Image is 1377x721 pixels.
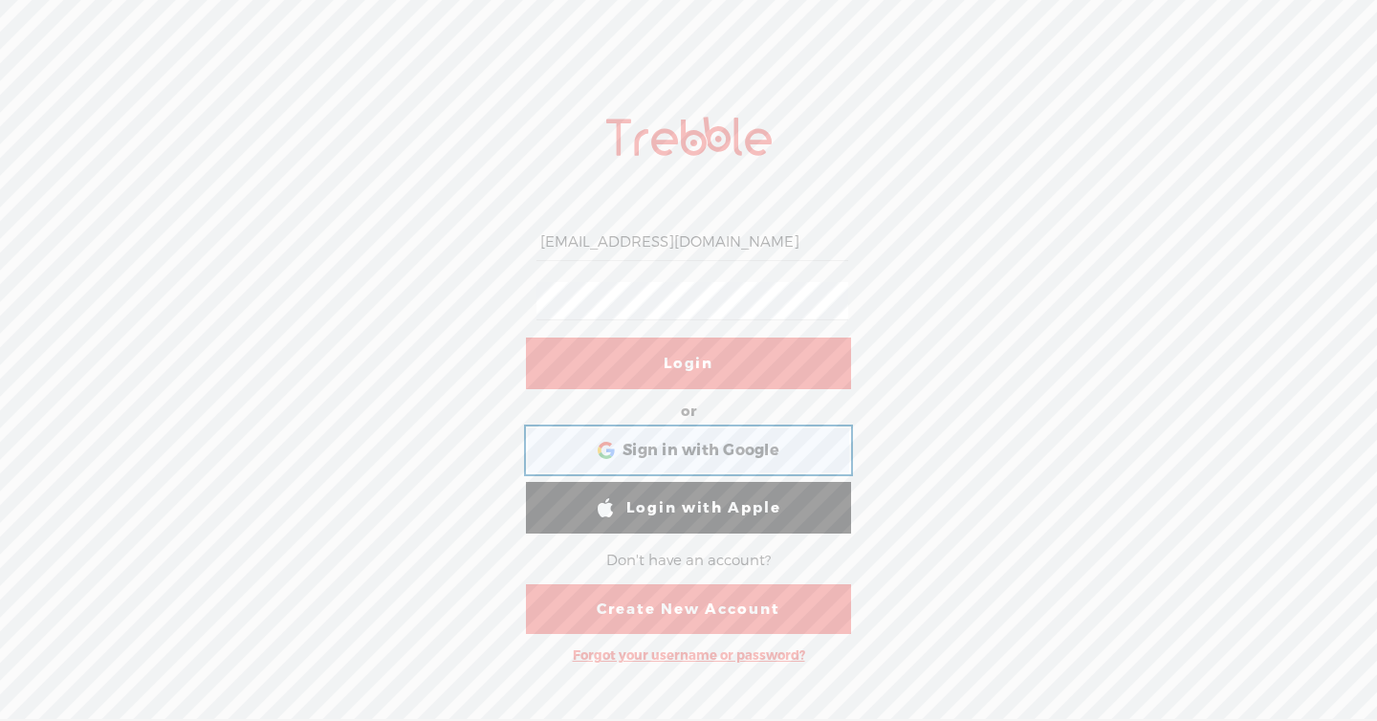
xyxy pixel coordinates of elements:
[606,540,771,580] div: Don't have an account?
[526,426,851,474] div: Sign in with Google
[623,441,779,461] span: Sign in with Google
[526,584,851,634] a: Create New Account
[681,397,696,427] div: or
[563,638,815,673] div: Forgot your username or password?
[526,338,851,389] a: Login
[526,482,851,534] a: Login with Apple
[536,224,847,261] input: Username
